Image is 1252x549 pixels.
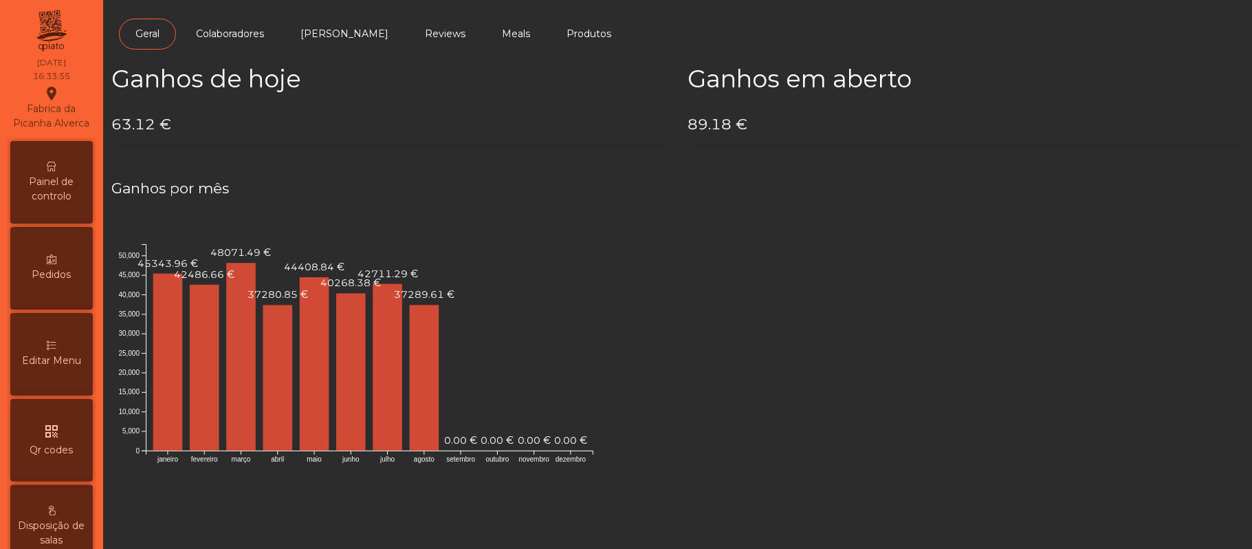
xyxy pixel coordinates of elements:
[284,19,405,50] a: [PERSON_NAME]
[119,19,176,50] a: Geral
[43,423,60,440] i: qr_code
[111,114,668,135] h4: 63.12 €
[118,291,140,299] text: 40,000
[30,443,74,458] span: Qr codes
[688,65,1244,94] h2: Ganhos em aberto
[688,114,1244,135] h4: 89.18 €
[122,427,140,435] text: 5,000
[320,277,381,289] text: 40268.38 €
[408,19,482,50] a: Reviews
[118,408,140,416] text: 10,000
[135,447,140,455] text: 0
[111,65,668,94] h2: Ganhos de hoje
[271,455,284,463] text: abril
[191,455,218,463] text: fevereiro
[174,268,234,281] text: 42486.66 €
[485,19,547,50] a: Meals
[22,354,81,368] span: Editar Menu
[414,455,435,463] text: agosto
[248,288,308,301] text: 37280.85 €
[14,519,89,548] span: Disposição de salas
[118,271,140,279] text: 45,000
[554,434,587,446] text: 0.00 €
[14,175,89,204] span: Painel de controlo
[394,288,454,301] text: 37289.61 €
[138,257,198,270] text: 45343.96 €
[118,389,140,396] text: 15,000
[211,246,272,259] text: 48071.49 €
[34,7,68,55] img: qpiato
[43,85,60,102] i: location_on
[481,434,514,446] text: 0.00 €
[518,434,551,446] text: 0.00 €
[284,261,344,273] text: 44408.84 €
[342,455,360,463] text: junho
[550,19,628,50] a: Produtos
[157,455,178,463] text: janeiro
[179,19,281,50] a: Colaboradores
[380,455,395,463] text: julho
[446,455,475,463] text: setembro
[444,434,477,446] text: 0.00 €
[307,455,322,463] text: maio
[519,455,550,463] text: novembro
[556,455,586,463] text: dezembro
[37,56,66,69] div: [DATE]
[118,349,140,357] text: 25,000
[32,268,72,282] span: Pedidos
[232,455,251,463] text: março
[118,252,140,259] text: 50,000
[11,85,92,131] div: Fabrica da Picanha Alverca
[486,455,509,463] text: outubro
[118,330,140,337] text: 30,000
[33,70,70,83] div: 16:33:55
[358,268,418,280] text: 42711.29 €
[118,369,140,376] text: 20,000
[118,310,140,318] text: 35,000
[111,178,1244,199] h4: Ganhos por mês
